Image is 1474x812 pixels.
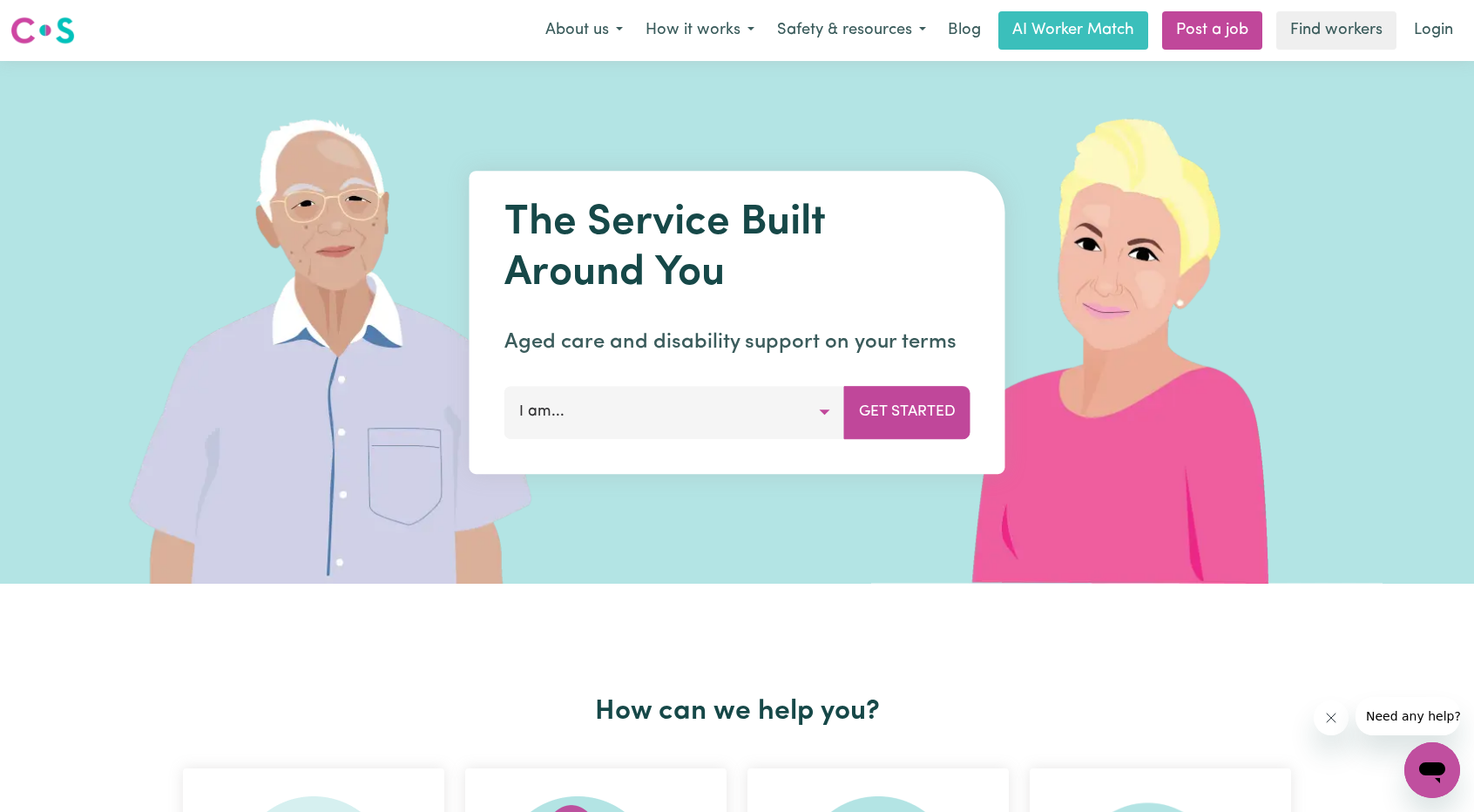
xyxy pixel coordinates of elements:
a: Blog [937,11,991,50]
a: Careseekers logo [10,10,75,51]
a: Login [1403,11,1464,50]
span: Need any help? [10,12,105,26]
h1: The Service Built Around You [504,199,970,299]
button: Get Started [844,386,970,438]
a: Find workers [1276,11,1396,50]
button: I am... [504,386,845,438]
button: About us [534,12,634,49]
button: How it works [634,12,766,49]
a: Post a job [1162,11,1262,50]
iframe: Message from company [1356,697,1460,735]
iframe: Button to launch messaging window [1404,742,1460,798]
img: Careseekers logo [10,15,75,46]
button: Safety & resources [766,12,937,49]
p: Aged care and disability support on your terms [504,327,970,358]
a: AI Worker Match [998,11,1148,50]
h2: How can we help you? [172,695,1302,728]
iframe: Close message [1314,700,1349,735]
